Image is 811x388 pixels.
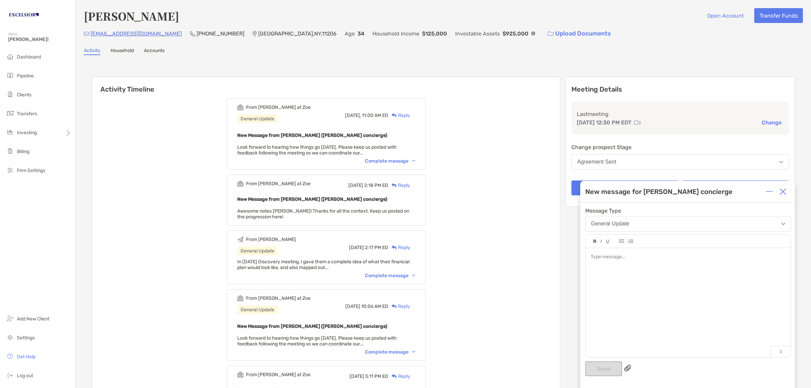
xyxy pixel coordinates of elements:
[361,304,388,309] span: 10:06 AM ED
[6,147,14,155] img: billing icon
[392,374,397,379] img: Reply icon
[246,181,311,187] div: From [PERSON_NAME] at Zoe
[412,274,415,276] img: Chevron icon
[577,110,784,118] p: Last meeting
[237,295,244,301] img: Event icon
[237,323,387,329] b: New Message from [PERSON_NAME] ([PERSON_NAME] concierge)
[144,48,165,55] a: Accounts
[531,31,535,35] img: Info Icon
[348,183,363,188] span: [DATE]
[779,161,783,163] img: Open dropdown arrow
[780,188,786,195] img: Close
[412,160,415,162] img: Chevron icon
[362,113,388,118] span: 11:00 AM ED
[84,48,100,55] a: Activity
[585,208,791,214] span: Message Type
[619,239,624,243] img: Editor control icon
[84,8,179,24] h4: [PERSON_NAME]
[190,31,195,37] img: Phone Icon
[246,295,311,301] div: From [PERSON_NAME] at Zoe
[358,29,364,38] p: 34
[388,373,410,380] div: Reply
[600,240,602,243] img: Editor control icon
[6,128,14,136] img: investing icon
[17,54,41,60] span: Dashboard
[17,111,37,117] span: Transfers
[6,52,14,60] img: dashboard icon
[197,29,244,38] p: [PHONE_NUMBER]
[702,8,749,23] button: Open Account
[606,240,609,243] img: Editor control icon
[364,183,388,188] span: 2:18 PM ED
[237,247,278,255] div: General Update
[17,316,49,322] span: Add New Client
[237,335,397,347] span: Look forward to hearing how things go [DATE]. Please keep us posted with feedback following the m...
[92,77,560,93] h6: Activity Timeline
[349,373,364,379] span: [DATE]
[17,168,45,173] span: Firm Settings
[628,239,633,243] img: Editor control icon
[6,90,14,98] img: clients icon
[365,245,388,250] span: 2:17 PM ED
[760,119,784,126] button: Change
[365,373,388,379] span: 5:11 PM ED
[365,273,415,278] div: Complete message
[365,158,415,164] div: Complete message
[8,37,71,42] span: [PERSON_NAME]!
[412,351,415,353] img: Chevron icon
[17,373,33,379] span: Log out
[388,182,410,189] div: Reply
[8,3,40,27] img: Zoe Logo
[392,183,397,188] img: Reply icon
[246,237,296,242] div: From [PERSON_NAME]
[237,104,244,111] img: Event icon
[246,372,311,378] div: From [PERSON_NAME] at Zoe
[6,166,14,174] img: firm-settings icon
[455,29,500,38] p: Investable Assets
[246,104,311,110] div: From [PERSON_NAME] at Zoe
[237,132,387,138] b: New Message from [PERSON_NAME] ([PERSON_NAME] concierge)
[110,48,134,55] a: Household
[237,196,387,202] b: New Message from [PERSON_NAME] ([PERSON_NAME] concierge)
[593,240,596,243] img: Editor control icon
[624,365,631,371] img: paperclip attachments
[17,92,31,98] span: Clients
[91,29,182,38] p: [EMAIL_ADDRESS][DOMAIN_NAME]
[543,26,615,41] a: Upload Documents
[6,352,14,360] img: get-help icon
[17,149,29,154] span: Billing
[349,245,364,250] span: [DATE]
[17,335,35,341] span: Settings
[345,304,360,309] span: [DATE]
[388,112,410,119] div: Reply
[585,216,791,232] button: General Update
[781,223,785,225] img: Open dropdown arrow
[17,73,34,79] span: Pipeline
[585,188,733,196] div: New message for [PERSON_NAME] concierge
[237,371,244,378] img: Event icon
[392,245,397,250] img: Reply icon
[84,32,89,36] img: Email Icon
[577,118,632,127] p: [DATE] 12:30 PM EDT
[571,180,679,195] button: Meeting Update
[237,180,244,187] img: Event icon
[571,85,789,94] p: Meeting Details
[17,354,35,360] span: Get Help
[392,113,397,118] img: Reply icon
[591,221,629,227] div: General Update
[392,304,397,309] img: Reply icon
[388,303,410,310] div: Reply
[502,29,529,38] p: $925,000
[258,29,337,38] p: [GEOGRAPHIC_DATA] , NY , 11206
[237,208,409,220] span: Awesome notes [PERSON_NAME]! Thanks for all the context. Keep us posted on the progression here!
[372,29,419,38] p: Household Income
[17,130,37,136] span: Investing
[365,349,415,355] div: Complete message
[754,8,803,23] button: Transfer Funds
[237,259,410,270] span: In [DATE] Discovery meeting, I gave them a complete idea of what their financial plan would look ...
[6,71,14,79] img: pipeline icon
[237,115,278,123] div: General Update
[6,333,14,341] img: settings icon
[345,29,355,38] p: Age
[682,180,789,195] button: Message [PERSON_NAME]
